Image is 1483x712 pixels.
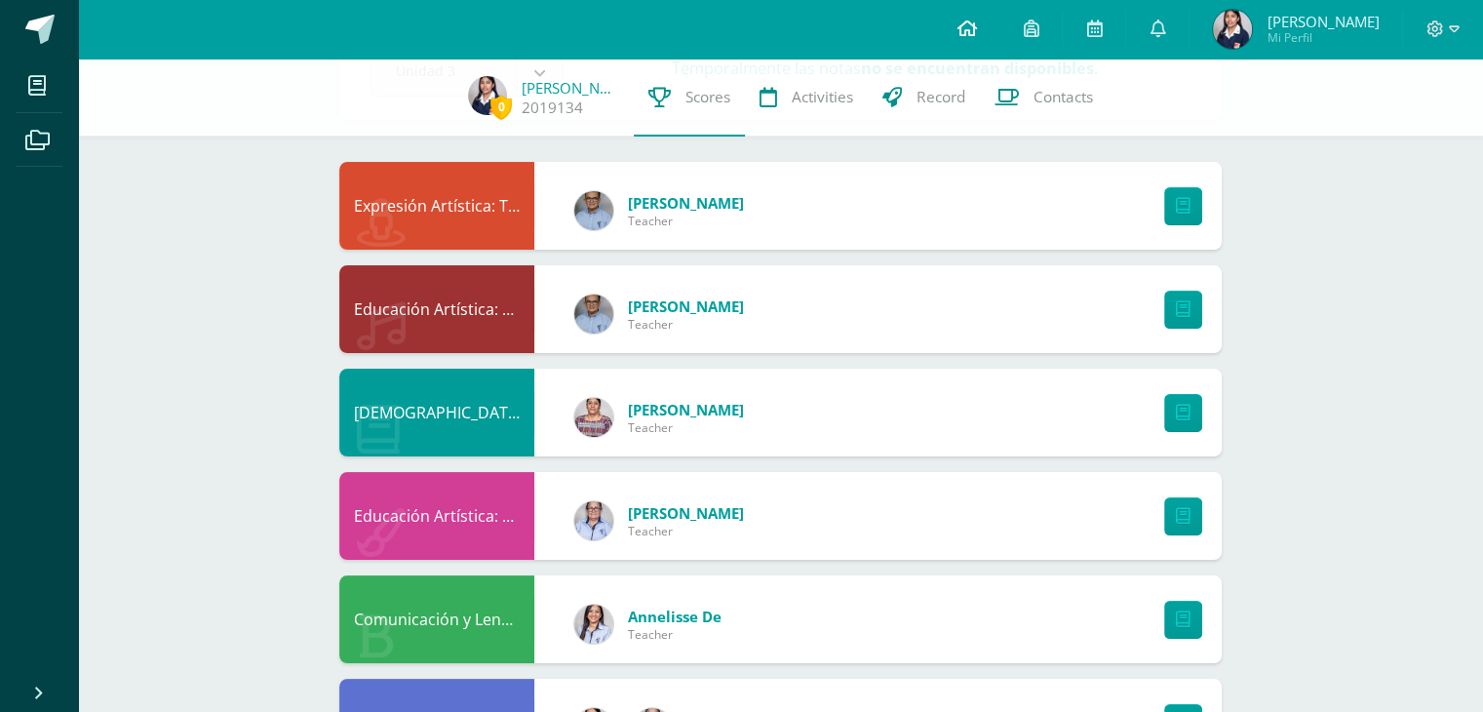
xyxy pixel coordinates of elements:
[745,59,868,137] a: Activities
[522,98,583,118] a: 2019134
[628,316,744,333] span: Teacher
[339,472,534,560] div: Educación Artística: Artes Visuales
[339,369,534,456] div: Evangelización
[522,78,619,98] a: [PERSON_NAME]
[634,59,745,137] a: Scores
[468,76,507,115] img: 8961583368e2b0077117dd0b5a1d1231.png
[1267,29,1379,46] span: Mi Perfil
[339,575,534,663] div: Comunicación y Lenguaje, Idioma Español
[792,87,853,107] span: Activities
[980,59,1108,137] a: Contacts
[628,607,722,626] span: Annelisse De
[574,295,613,334] img: c0a26e2fe6bfcdf9029544cd5cc8fd3b.png
[574,398,613,437] img: 7f600a662924718df360360cce82d692.png
[917,87,965,107] span: Record
[628,503,744,523] span: [PERSON_NAME]
[490,95,512,119] span: 0
[1034,87,1093,107] span: Contacts
[628,419,744,436] span: Teacher
[1213,10,1252,49] img: 8961583368e2b0077117dd0b5a1d1231.png
[868,59,980,137] a: Record
[574,605,613,644] img: 856922c122c96dd4492acfa029e91394.png
[628,213,744,229] span: Teacher
[628,400,744,419] span: [PERSON_NAME]
[685,87,730,107] span: Scores
[1267,12,1379,31] span: [PERSON_NAME]
[339,265,534,353] div: Educación Artística: Educación Musical
[628,193,744,213] span: [PERSON_NAME]
[339,162,534,250] div: Expresión Artística: Teatro
[628,626,722,643] span: Teacher
[628,297,744,316] span: [PERSON_NAME]
[574,191,613,230] img: c0a26e2fe6bfcdf9029544cd5cc8fd3b.png
[574,501,613,540] img: a19da184a6dd3418ee17da1f5f2698ae.png
[628,523,744,539] span: Teacher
